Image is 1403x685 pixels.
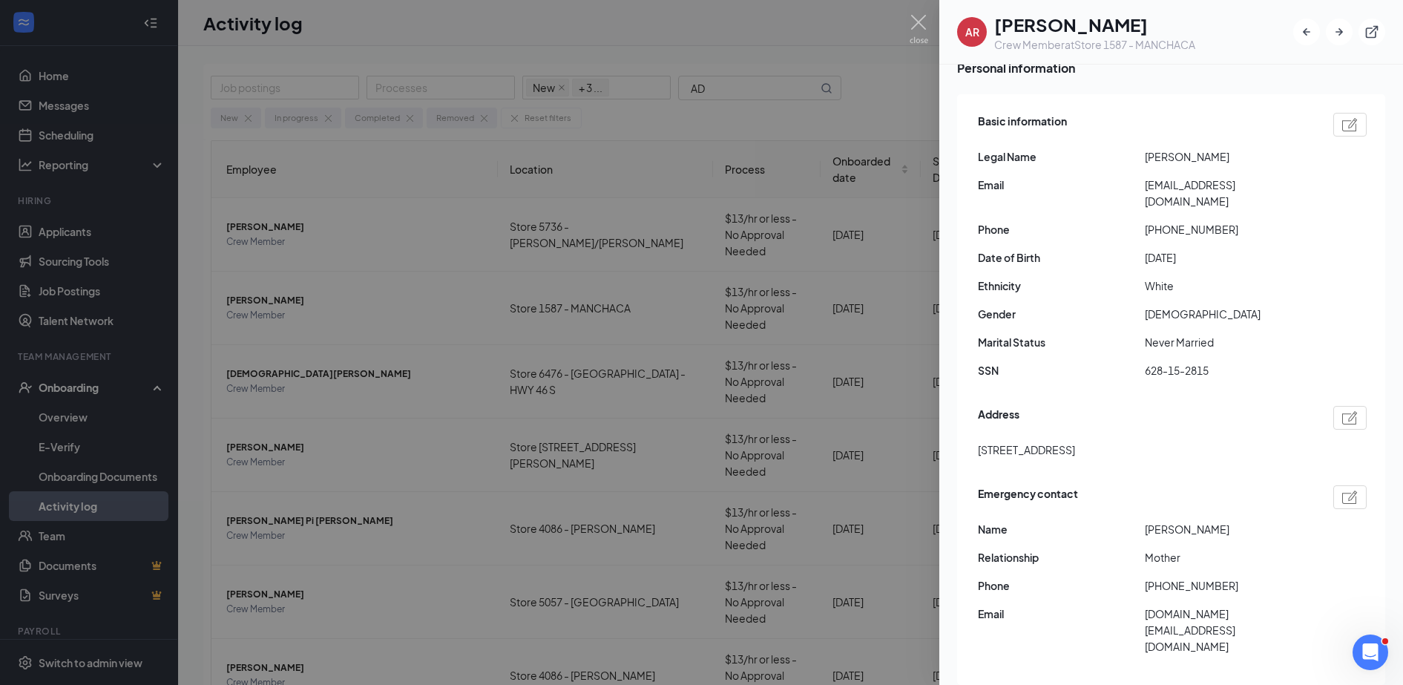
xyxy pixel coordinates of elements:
[1145,549,1312,566] span: Mother
[1145,306,1312,322] span: [DEMOGRAPHIC_DATA]
[978,221,1145,237] span: Phone
[978,577,1145,594] span: Phone
[978,177,1145,193] span: Email
[978,362,1145,378] span: SSN
[1145,249,1312,266] span: [DATE]
[1145,334,1312,350] span: Never Married
[1326,19,1353,45] button: ArrowRight
[1145,221,1312,237] span: [PHONE_NUMBER]
[978,485,1078,509] span: Emergency contact
[1299,24,1314,39] svg: ArrowLeftNew
[965,24,979,39] div: AR
[1145,148,1312,165] span: [PERSON_NAME]
[978,249,1145,266] span: Date of Birth
[957,59,1385,77] span: Personal information
[1353,635,1388,670] iframe: Intercom live chat
[1332,24,1347,39] svg: ArrowRight
[1364,24,1379,39] svg: ExternalLink
[978,521,1145,537] span: Name
[994,37,1195,52] div: Crew Member at Store 1587 - MANCHACA
[978,406,1019,430] span: Address
[978,606,1145,622] span: Email
[1145,577,1312,594] span: [PHONE_NUMBER]
[1145,278,1312,294] span: White
[978,278,1145,294] span: Ethnicity
[1145,362,1312,378] span: 628-15-2815
[978,334,1145,350] span: Marital Status
[1293,19,1320,45] button: ArrowLeftNew
[978,113,1067,137] span: Basic information
[978,148,1145,165] span: Legal Name
[994,12,1195,37] h1: [PERSON_NAME]
[1358,19,1385,45] button: ExternalLink
[1145,521,1312,537] span: [PERSON_NAME]
[978,306,1145,322] span: Gender
[978,549,1145,566] span: Relationship
[1145,177,1312,209] span: [EMAIL_ADDRESS][DOMAIN_NAME]
[1145,606,1312,655] span: [DOMAIN_NAME][EMAIL_ADDRESS][DOMAIN_NAME]
[978,442,1075,458] span: [STREET_ADDRESS]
